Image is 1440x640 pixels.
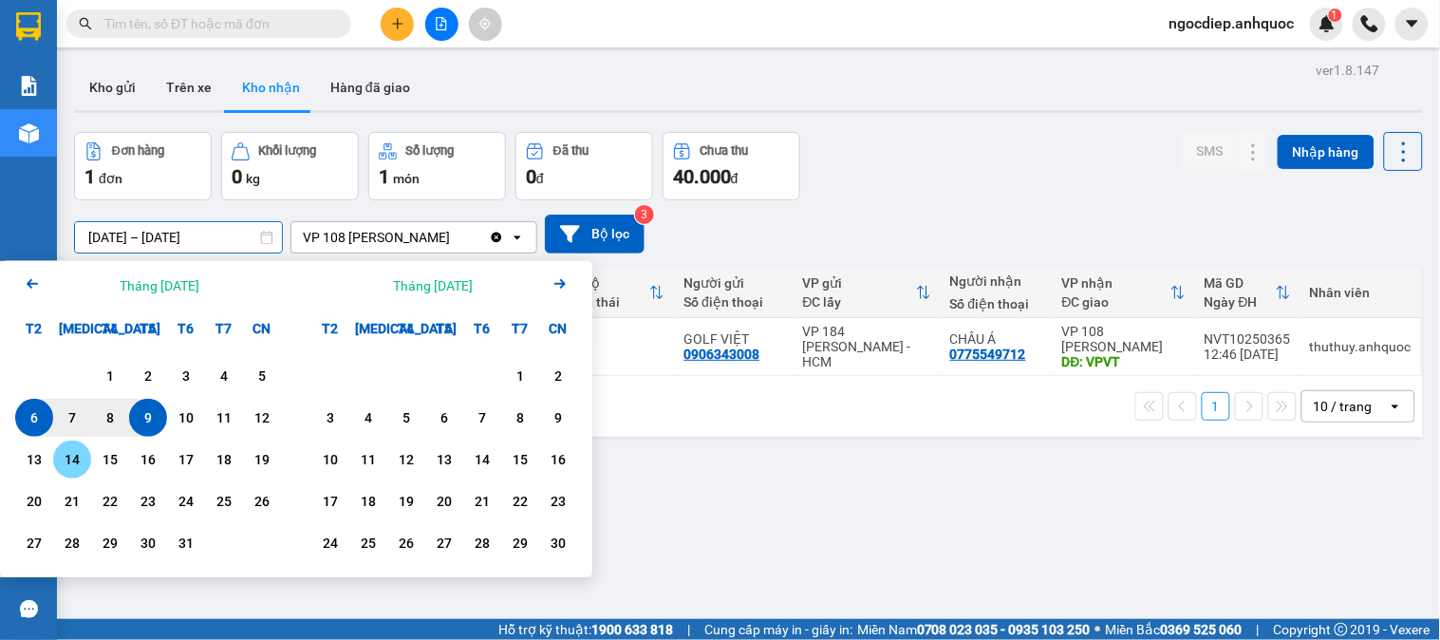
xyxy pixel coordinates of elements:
span: | [1257,619,1260,640]
div: Choose Thứ Năm, tháng 10 2 2025. It's available. [129,357,167,395]
span: 40.000 [673,165,731,188]
div: Choose Thứ Tư, tháng 11 19 2025. It's available. [387,482,425,520]
div: Choose Thứ Hai, tháng 11 3 2025. It's available. [311,399,349,437]
div: Choose Thứ Sáu, tháng 11 21 2025. It's available. [463,482,501,520]
span: đơn [99,171,122,186]
div: 5 [393,406,420,429]
div: 17 [173,448,199,471]
div: Choose Thứ Năm, tháng 11 20 2025. It's available. [425,482,463,520]
sup: 3 [635,205,654,224]
div: T5 [425,310,463,348]
div: 31 [173,532,199,555]
div: 24 [173,490,199,513]
div: 30 [135,532,161,555]
div: 5 [249,365,275,387]
button: plus [381,8,414,41]
div: Người gửi [683,275,783,291]
div: Số điện thoại [683,294,783,310]
div: Choose Thứ Hai, tháng 11 24 2025. It's available. [311,524,349,562]
div: Choose Chủ Nhật, tháng 10 12 2025. It's available. [243,399,281,437]
button: file-add [425,8,458,41]
div: 3 [317,406,344,429]
div: 11 [355,448,382,471]
div: 15 [507,448,533,471]
div: Choose Thứ Hai, tháng 10 20 2025. It's available. [15,482,53,520]
div: Choose Thứ Năm, tháng 10 23 2025. It's available. [129,482,167,520]
div: 25 [355,532,382,555]
span: search [79,17,92,30]
div: 7 [59,406,85,429]
img: icon-new-feature [1318,15,1336,32]
div: Choose Thứ Ba, tháng 10 14 2025. It's available. [53,441,91,479]
div: 13 [21,448,47,471]
div: ver 1.8.147 [1317,60,1380,81]
div: Choose Thứ Ba, tháng 11 25 2025. It's available. [349,524,387,562]
span: 1 [84,165,95,188]
div: Choose Thứ Hai, tháng 11 17 2025. It's available. [311,482,349,520]
div: Choose Thứ Hai, tháng 10 27 2025. It's available. [15,524,53,562]
div: Choose Thứ Hai, tháng 10 13 2025. It's available. [15,441,53,479]
div: 26 [393,532,420,555]
strong: 0369 525 060 [1161,622,1243,637]
div: 27 [431,532,458,555]
div: Trạng thái [558,294,650,310]
div: 9 [545,406,571,429]
div: 8 [507,406,533,429]
div: 21 [59,490,85,513]
th: Toggle SortBy [794,268,941,318]
img: warehouse-icon [19,123,39,143]
div: VP gửi [803,275,916,291]
span: file-add [435,17,448,30]
div: Choose Thứ Tư, tháng 10 29 2025. It's available. [91,524,129,562]
button: Kho gửi [74,65,151,110]
button: Trên xe [151,65,227,110]
button: Kho nhận [227,65,315,110]
div: Ngày ĐH [1205,294,1276,310]
div: Choose Thứ Sáu, tháng 10 17 2025. It's available. [167,441,205,479]
div: Choose Thứ Tư, tháng 10 22 2025. It's available. [91,482,129,520]
div: 6 [431,406,458,429]
svg: Arrow Right [549,273,571,295]
button: Khối lượng0kg [221,132,359,200]
div: 18 [211,448,237,471]
div: 21 [469,490,496,513]
div: Choose Thứ Sáu, tháng 10 3 2025. It's available. [167,357,205,395]
div: GOLF VIỆT [683,331,783,347]
button: Previous month. [21,273,44,298]
div: 12 [249,406,275,429]
div: ĐC lấy [803,294,916,310]
div: 12 [393,448,420,471]
div: 0906343008 [683,347,759,362]
div: Selected end date. Thứ Năm, tháng 10 9 2025. It's available. [129,399,167,437]
div: Người nhận [950,273,1043,289]
div: Choose Thứ Tư, tháng 10 15 2025. It's available. [91,441,129,479]
div: Choose Thứ Bảy, tháng 11 22 2025. It's available. [501,482,539,520]
strong: 0708 023 035 - 0935 103 250 [917,622,1091,637]
svg: Arrow Left [21,273,44,295]
div: 20 [21,490,47,513]
div: Choose Thứ Tư, tháng 11 12 2025. It's available. [387,441,425,479]
span: đ [536,171,544,186]
input: Tìm tên, số ĐT hoặc mã đơn [104,13,328,34]
div: 16 [545,448,571,471]
div: Choose Thứ Năm, tháng 11 13 2025. It's available. [425,441,463,479]
input: Select a date range. [75,222,282,253]
div: CN [539,310,577,348]
div: CN [243,310,281,348]
div: Choose Thứ Năm, tháng 10 16 2025. It's available. [129,441,167,479]
div: 28 [469,532,496,555]
div: 10 [317,448,344,471]
img: solution-icon [19,76,39,96]
div: 19 [393,490,420,513]
span: Miền Bắc [1106,619,1243,640]
input: Selected VP 108 Lê Hồng Phong - Vũng Tàu. [452,228,454,247]
div: 30 [545,532,571,555]
div: VP 108 [PERSON_NAME] [303,228,450,247]
span: món [393,171,420,186]
svg: open [1388,399,1403,414]
sup: 1 [1329,9,1342,22]
span: 1 [379,165,389,188]
div: Choose Thứ Ba, tháng 11 18 2025. It's available. [349,482,387,520]
div: Chưa thu [701,144,749,158]
div: T2 [311,310,349,348]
